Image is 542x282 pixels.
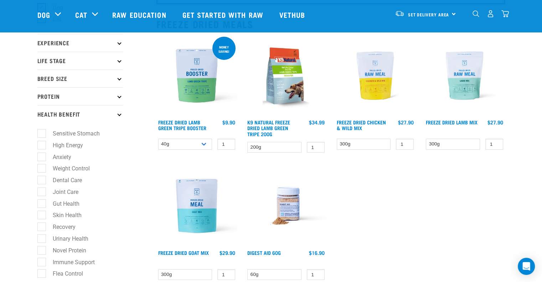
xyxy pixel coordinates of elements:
[426,121,478,123] a: Freeze Dried Lamb Mix
[37,52,123,70] p: Life Stage
[41,222,78,231] label: Recovery
[424,35,505,116] img: RE Product Shoot 2023 Nov8677
[217,269,235,280] input: 1
[398,119,414,125] div: $27.90
[212,42,236,57] div: Money saving!
[518,258,535,275] div: Open Intercom Messenger
[37,9,50,20] a: Dog
[309,250,325,256] div: $16.90
[105,0,175,29] a: Raw Education
[41,129,103,138] label: Sensitive Stomach
[37,70,123,87] p: Breed Size
[41,258,98,267] label: Immune Support
[307,142,325,153] input: 1
[408,13,449,16] span: Set Delivery Area
[156,35,237,116] img: Freeze Dried Lamb Green Tripe
[156,165,237,246] img: Raw Essentials Freeze Dried Goat Mix
[485,139,503,150] input: 1
[37,34,123,52] p: Experience
[396,139,414,150] input: 1
[41,141,86,150] label: High Energy
[217,139,235,150] input: 1
[175,0,272,29] a: Get started with Raw
[337,121,386,129] a: Freeze Dried Chicken & Wild Mix
[158,251,209,254] a: Freeze Dried Goat Mix
[41,188,81,196] label: Joint Care
[41,211,84,220] label: Skin Health
[246,165,326,246] img: Raw Essentials Digest Aid Pet Supplement
[307,269,325,280] input: 1
[41,199,82,208] label: Gut Health
[395,10,404,17] img: van-moving.png
[487,10,494,17] img: user.png
[501,10,509,17] img: home-icon@2x.png
[75,9,87,20] a: Cat
[37,87,123,105] p: Protein
[41,153,74,161] label: Anxiety
[222,119,235,125] div: $9.90
[272,0,314,29] a: Vethub
[41,164,93,173] label: Weight Control
[487,119,503,125] div: $27.90
[246,35,326,116] img: K9 Square
[309,119,325,125] div: $34.99
[41,246,89,255] label: Novel Protein
[335,35,416,116] img: RE Product Shoot 2023 Nov8678
[158,121,206,129] a: Freeze Dried Lamb Green Tripe Booster
[220,250,235,256] div: $29.90
[41,234,91,243] label: Urinary Health
[37,105,123,123] p: Health Benefit
[473,10,479,17] img: home-icon-1@2x.png
[41,269,86,278] label: Flea Control
[41,176,85,185] label: Dental Care
[247,121,290,135] a: K9 Natural Freeze Dried Lamb Green Tripe 200g
[247,251,281,254] a: Digest Aid 60g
